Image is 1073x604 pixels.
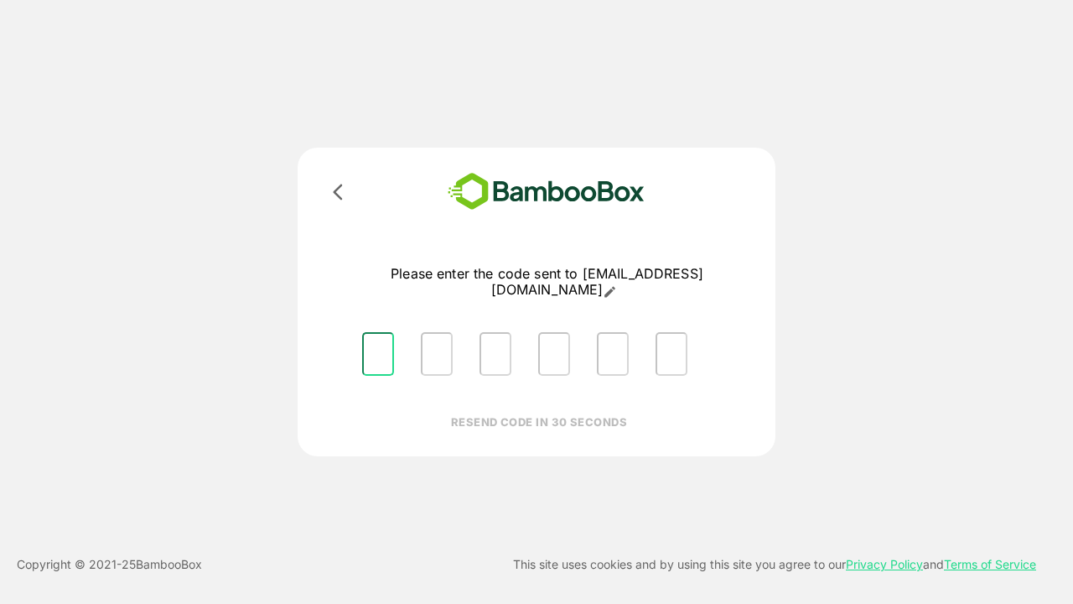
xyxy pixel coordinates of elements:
a: Terms of Service [944,557,1036,571]
p: Copyright © 2021- 25 BambooBox [17,555,202,575]
input: Please enter OTP character 3 [479,332,511,376]
a: Privacy Policy [846,557,923,571]
input: Please enter OTP character 2 [421,332,453,376]
input: Please enter OTP character 6 [656,332,687,376]
p: This site uses cookies and by using this site you agree to our and [513,555,1036,575]
input: Please enter OTP character 4 [538,332,570,376]
input: Please enter OTP character 1 [362,332,394,376]
input: Please enter OTP character 5 [597,332,629,376]
img: bamboobox [423,168,669,216]
p: Please enter the code sent to [EMAIL_ADDRESS][DOMAIN_NAME] [349,266,745,299]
